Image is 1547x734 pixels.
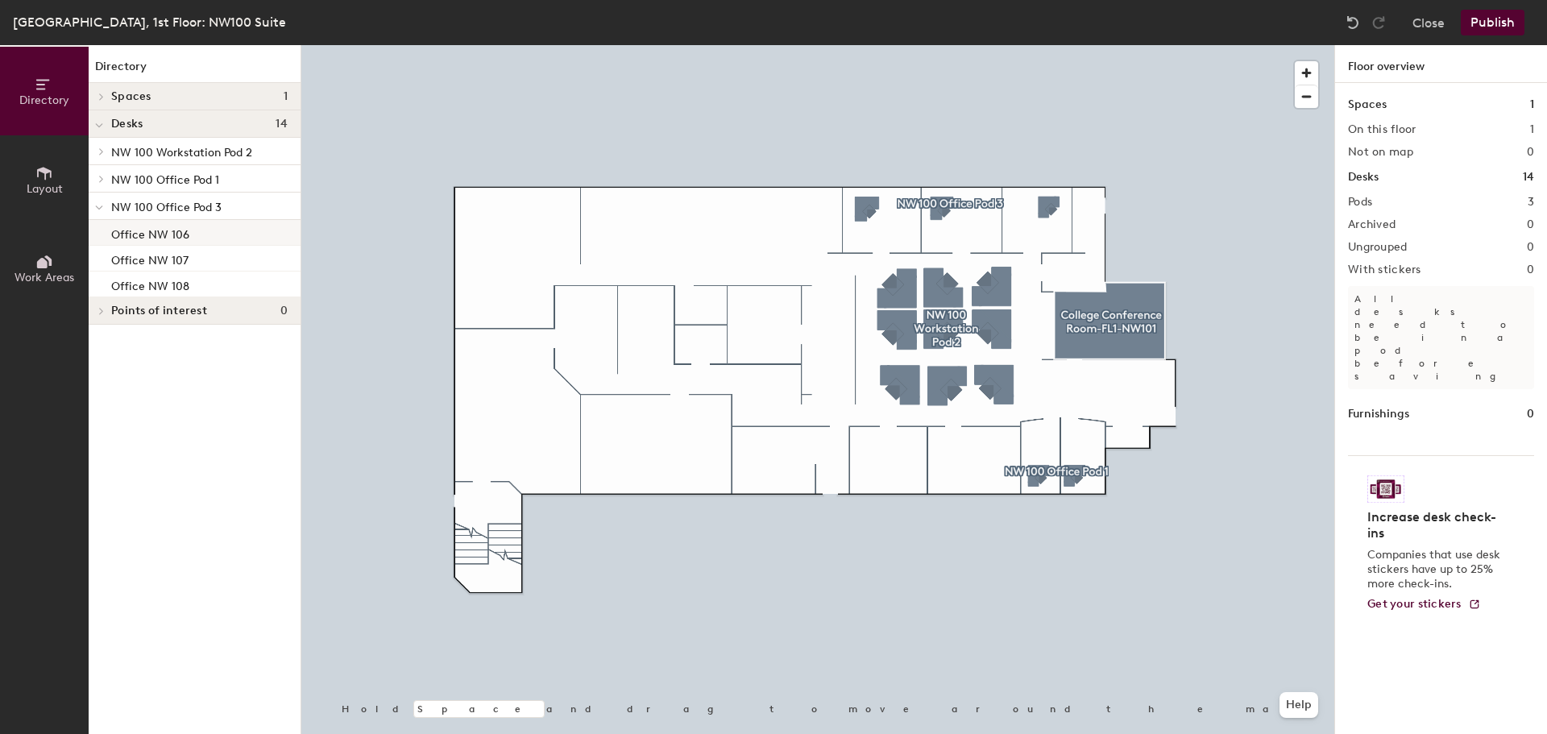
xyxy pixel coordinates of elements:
h2: 3 [1528,196,1534,209]
span: 1 [284,90,288,103]
img: Undo [1345,15,1361,31]
button: Help [1279,692,1318,718]
span: Desks [111,118,143,131]
img: Sticker logo [1367,475,1404,503]
h2: 0 [1527,146,1534,159]
h2: Pods [1348,196,1372,209]
h1: Directory [89,58,301,83]
p: Office NW 106 [111,223,189,242]
button: Close [1412,10,1445,35]
span: NW 100 Office Pod 3 [111,201,222,214]
h2: Not on map [1348,146,1413,159]
span: NW 100 Office Pod 1 [111,173,219,187]
h1: Spaces [1348,96,1387,114]
h1: Furnishings [1348,405,1409,423]
h2: On this floor [1348,123,1416,136]
h2: Archived [1348,218,1396,231]
span: 14 [276,118,288,131]
span: Points of interest [111,305,207,317]
span: Layout [27,182,63,196]
p: Office NW 107 [111,249,189,267]
button: Publish [1461,10,1524,35]
span: 0 [280,305,288,317]
h2: 1 [1530,123,1534,136]
h2: 0 [1527,263,1534,276]
h1: Floor overview [1335,45,1547,83]
h1: Desks [1348,168,1379,186]
img: Redo [1371,15,1387,31]
h2: 0 [1527,241,1534,254]
h1: 14 [1523,168,1534,186]
h2: 0 [1527,218,1534,231]
span: Spaces [111,90,151,103]
h2: Ungrouped [1348,241,1408,254]
h1: 1 [1530,96,1534,114]
span: Directory [19,93,69,107]
p: Office NW 108 [111,275,189,293]
span: Work Areas [15,271,74,284]
span: Get your stickers [1367,597,1462,611]
p: Companies that use desk stickers have up to 25% more check-ins. [1367,548,1505,591]
h2: With stickers [1348,263,1421,276]
div: [GEOGRAPHIC_DATA], 1st Floor: NW100 Suite [13,12,286,32]
h4: Increase desk check-ins [1367,509,1505,541]
a: Get your stickers [1367,598,1481,612]
p: All desks need to be in a pod before saving [1348,286,1534,389]
span: NW 100 Workstation Pod 2 [111,146,252,160]
h1: 0 [1527,405,1534,423]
